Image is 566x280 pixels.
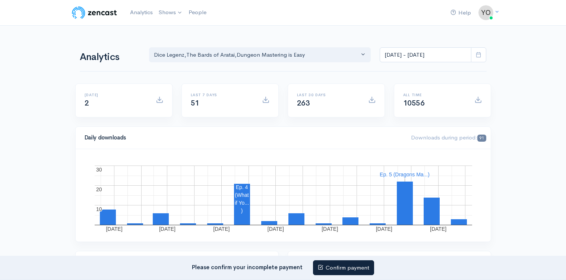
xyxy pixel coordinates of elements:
[96,206,102,212] text: 10
[191,98,199,108] span: 51
[213,226,230,232] text: [DATE]
[149,47,371,63] button: Dice Legenz, The Bards of Aratai, Dungeon Mastering is Easy
[411,134,486,141] span: Downloads during period:
[85,135,402,141] h4: Daily downloads
[106,226,122,232] text: [DATE]
[477,135,486,142] span: 91
[156,4,186,21] a: Shows
[186,4,209,21] a: People
[380,172,430,177] text: Ep. 5 (Dragons Ma...)
[380,47,471,63] input: analytics date range selector
[85,158,482,233] svg: A chart.
[154,51,360,59] div: Dice Legenz , The Bards of Aratai , Dungeon Mastering is Easy
[96,186,102,192] text: 20
[85,93,147,97] h6: [DATE]
[127,4,156,21] a: Analytics
[403,98,425,108] span: 10556
[478,5,493,20] img: ...
[159,226,175,232] text: [DATE]
[322,226,338,232] text: [DATE]
[297,93,359,97] h6: Last 30 days
[241,208,243,214] text: )
[80,52,140,63] h1: Analytics
[297,98,310,108] span: 263
[448,5,474,21] a: Help
[71,5,118,20] img: ZenCast Logo
[430,226,446,232] text: [DATE]
[235,184,248,190] text: Ep. 4
[192,263,303,270] strong: Please confirm your incomplete payment
[403,93,465,97] h6: All time
[85,98,89,108] span: 2
[313,260,374,276] a: Confirm payment
[267,226,284,232] text: [DATE]
[191,93,253,97] h6: Last 7 days
[376,226,392,232] text: [DATE]
[96,167,102,173] text: 30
